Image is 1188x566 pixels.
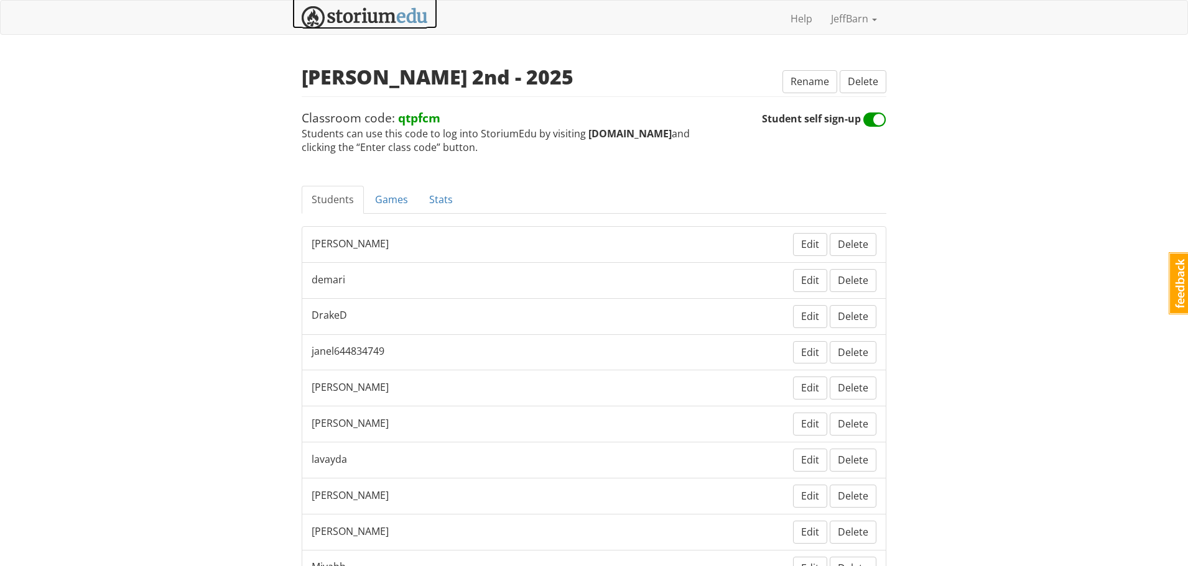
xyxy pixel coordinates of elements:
span: Edit [801,489,819,503]
button: Edit [793,449,827,472]
span: Delete [838,381,868,395]
a: Games [365,186,418,214]
span: Edit [801,525,819,539]
span: Students can use this code to log into StoriumEdu by visiting and clicking the “Enter class code”... [302,109,762,155]
span: [PERSON_NAME] [312,380,389,395]
span: [PERSON_NAME] [312,237,389,251]
strong: [DOMAIN_NAME] [588,127,672,140]
span: Edit [801,453,819,467]
button: Delete [840,70,886,93]
span: demari [312,273,345,287]
span: Edit [801,381,819,395]
strong: qtpfcm [398,109,440,126]
span: Edit [801,417,819,431]
span: Delete [838,417,868,431]
button: Delete [830,233,876,256]
span: lavayda [312,452,347,467]
span: Delete [838,345,868,359]
span: Edit [801,273,819,287]
span: Delete [838,309,868,323]
button: Edit [793,269,827,292]
span: Delete [848,75,878,88]
button: Delete [830,269,876,292]
span: Delete [838,273,868,287]
button: Edit [793,485,827,508]
button: Delete [830,341,876,364]
button: Edit [793,377,827,399]
span: janel644834749 [312,344,384,358]
a: JeffBarn [822,3,886,34]
a: Stats [419,186,463,214]
span: [PERSON_NAME] [312,416,389,431]
span: [PERSON_NAME] [312,488,389,503]
img: StoriumEDU [302,6,428,29]
span: Delete [838,237,868,251]
button: Delete [830,305,876,328]
span: Classroom code: [302,109,440,126]
span: [PERSON_NAME] [312,524,389,539]
button: Edit [793,521,827,544]
span: Delete [838,489,868,503]
span: DrakeD [312,308,347,322]
a: Help [781,3,822,34]
button: Delete [830,413,876,436]
span: Student self sign-up [762,112,886,126]
button: Edit [793,305,827,328]
span: Edit [801,309,819,323]
button: Delete [830,377,876,399]
button: Edit [793,341,827,364]
button: Rename [782,70,837,93]
a: Students [302,186,364,214]
h2: [PERSON_NAME] 2nd - 2025 [302,66,573,88]
span: Rename [791,75,829,88]
span: Delete [838,453,868,467]
span: Edit [801,345,819,359]
button: Delete [830,521,876,544]
button: Edit [793,413,827,436]
span: Delete [838,525,868,539]
span: Edit [801,237,819,251]
button: Delete [830,485,876,508]
button: Edit [793,233,827,256]
button: Delete [830,449,876,472]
